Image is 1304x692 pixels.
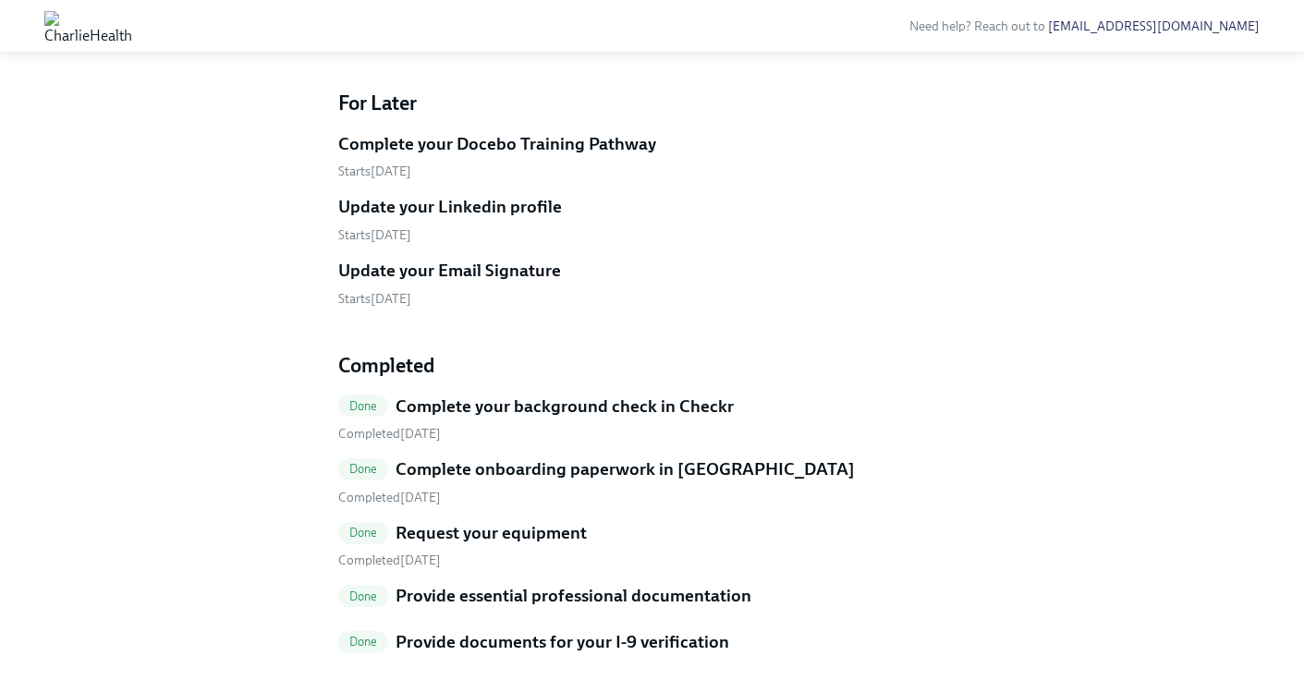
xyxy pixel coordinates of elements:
[338,457,967,506] a: DoneComplete onboarding paperwork in [GEOGRAPHIC_DATA] Completed[DATE]
[338,490,441,505] span: Tuesday, August 19th 2025, 11:03 am
[338,259,561,283] h5: Update your Email Signature
[338,589,389,603] span: Done
[338,462,389,476] span: Done
[338,630,967,662] a: DoneProvide documents for your I-9 verification
[396,630,729,654] h5: Provide documents for your I-9 verification
[396,521,587,545] h5: Request your equipment
[909,18,1260,34] span: Need help? Reach out to
[338,195,967,244] a: Update your Linkedin profileStarts[DATE]
[338,521,967,570] a: DoneRequest your equipment Completed[DATE]
[338,584,967,615] a: DoneProvide essential professional documentation
[338,259,967,308] a: Update your Email SignatureStarts[DATE]
[396,457,855,481] h5: Complete onboarding paperwork in [GEOGRAPHIC_DATA]
[338,526,389,540] span: Done
[338,426,441,442] span: Tuesday, August 19th 2025, 10:38 am
[338,132,656,156] h5: Complete your Docebo Training Pathway
[338,395,967,443] a: DoneComplete your background check in Checkr Completed[DATE]
[1048,18,1260,34] a: [EMAIL_ADDRESS][DOMAIN_NAME]
[338,132,967,181] a: Complete your Docebo Training PathwayStarts[DATE]
[338,399,389,413] span: Done
[338,90,967,117] h4: For Later
[338,352,967,380] h4: Completed
[338,227,411,243] span: Monday, September 15th 2025, 10:00 am
[338,552,441,568] span: Tuesday, August 19th 2025, 11:03 am
[396,584,751,608] h5: Provide essential professional documentation
[44,11,132,41] img: CharlieHealth
[396,395,734,419] h5: Complete your background check in Checkr
[338,291,411,307] span: Monday, September 15th 2025, 10:00 am
[338,164,411,179] span: Monday, September 15th 2025, 10:00 am
[338,635,389,649] span: Done
[338,195,562,219] h5: Update your Linkedin profile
